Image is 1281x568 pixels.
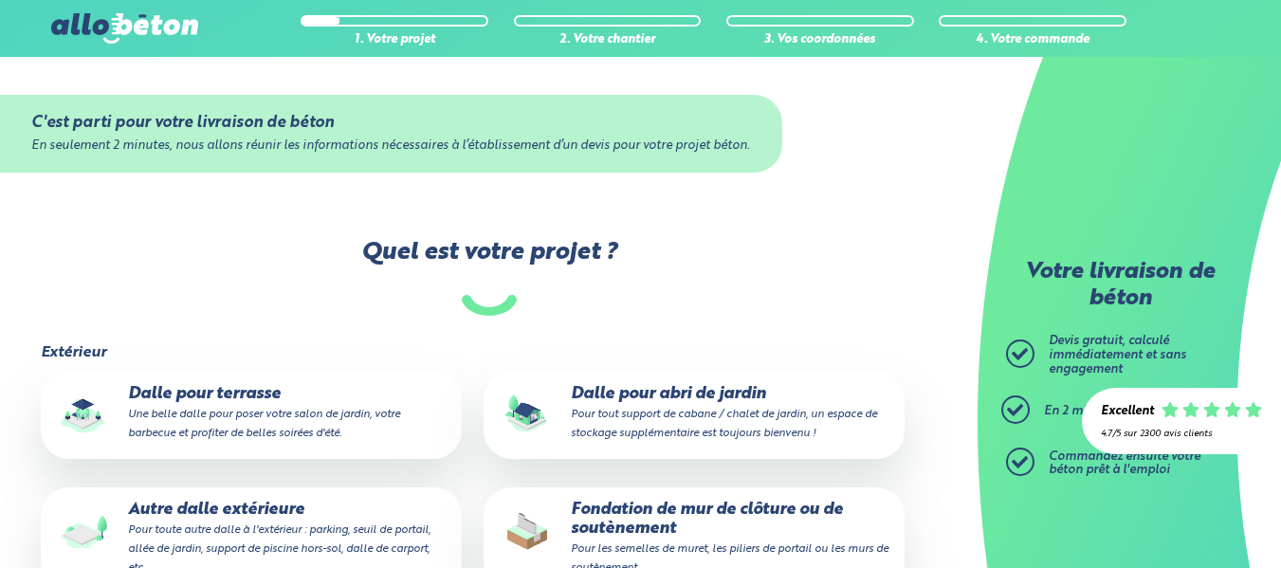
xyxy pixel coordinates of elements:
[31,139,751,154] div: En seulement 2 minutes, nous allons réunir les informations nécessaires à l’établissement d’un de...
[1049,450,1200,477] span: Commandez ensuite votre béton prêt à l'emploi
[1011,260,1229,312] p: Votre livraison de béton
[54,501,115,561] img: final_use.values.outside_slab
[1101,405,1154,419] div: Excellent
[128,409,400,439] small: Une belle dalle pour poser votre salon de jardin, votre barbecue et profiter de belles soirées d'...
[41,344,106,361] legend: Extérieur
[497,385,558,446] img: final_use.values.garden_shed
[497,501,558,561] img: final_use.values.closing_wall_fundation
[726,33,914,47] div: 3. Vos coordonnées
[497,385,891,443] p: Dalle pour abri de jardin
[54,385,448,443] p: Dalle pour terrasse
[51,13,197,44] img: allobéton
[1044,405,1185,417] span: En 2 minutes top chrono
[571,409,877,439] small: Pour tout support de cabane / chalet de jardin, un espace de stockage supplémentaire est toujours...
[39,239,939,316] label: Quel est votre projet ?
[1049,335,1186,375] span: Devis gratuit, calculé immédiatement et sans engagement
[31,114,751,132] div: C'est parti pour votre livraison de béton
[1101,429,1262,439] div: 4.7/5 sur 2300 avis clients
[301,33,488,47] div: 1. Votre projet
[939,33,1126,47] div: 4. Votre commande
[54,385,115,446] img: final_use.values.terrace
[514,33,702,47] div: 2. Votre chantier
